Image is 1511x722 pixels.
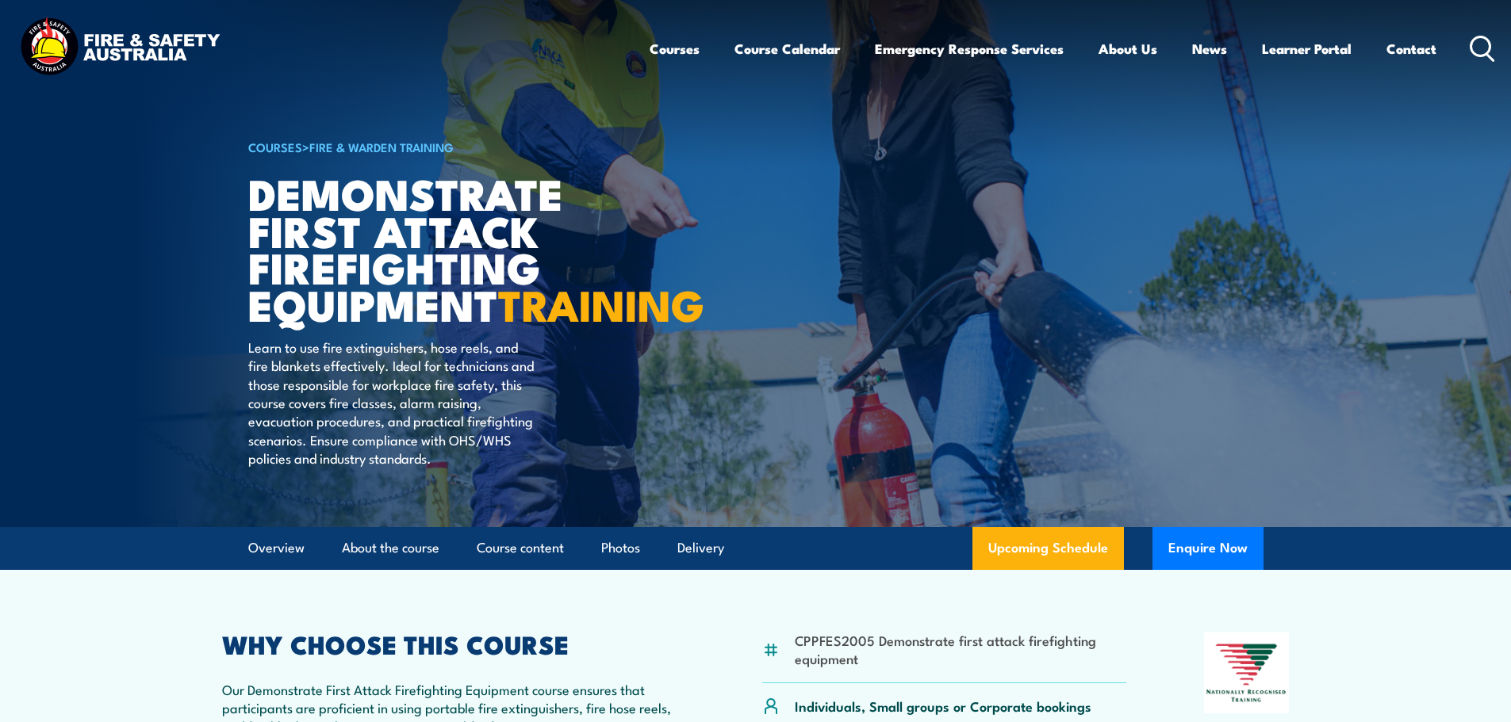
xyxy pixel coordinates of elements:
[1099,28,1157,70] a: About Us
[1262,28,1352,70] a: Learner Portal
[309,138,454,155] a: Fire & Warden Training
[477,527,564,569] a: Course content
[1386,28,1436,70] a: Contact
[972,527,1124,570] a: Upcoming Schedule
[1152,527,1264,570] button: Enquire Now
[795,697,1091,715] p: Individuals, Small groups or Corporate bookings
[1204,632,1290,713] img: Nationally Recognised Training logo.
[734,28,840,70] a: Course Calendar
[248,137,640,156] h6: >
[875,28,1064,70] a: Emergency Response Services
[248,338,538,468] p: Learn to use fire extinguishers, hose reels, and fire blankets effectively. Ideal for technicians...
[498,270,704,336] strong: TRAINING
[342,527,439,569] a: About the course
[1192,28,1227,70] a: News
[650,28,700,70] a: Courses
[222,632,685,655] h2: WHY CHOOSE THIS COURSE
[248,527,305,569] a: Overview
[248,174,640,323] h1: Demonstrate First Attack Firefighting Equipment
[601,527,640,569] a: Photos
[677,527,724,569] a: Delivery
[248,138,302,155] a: COURSES
[795,631,1127,668] li: CPPFES2005 Demonstrate first attack firefighting equipment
